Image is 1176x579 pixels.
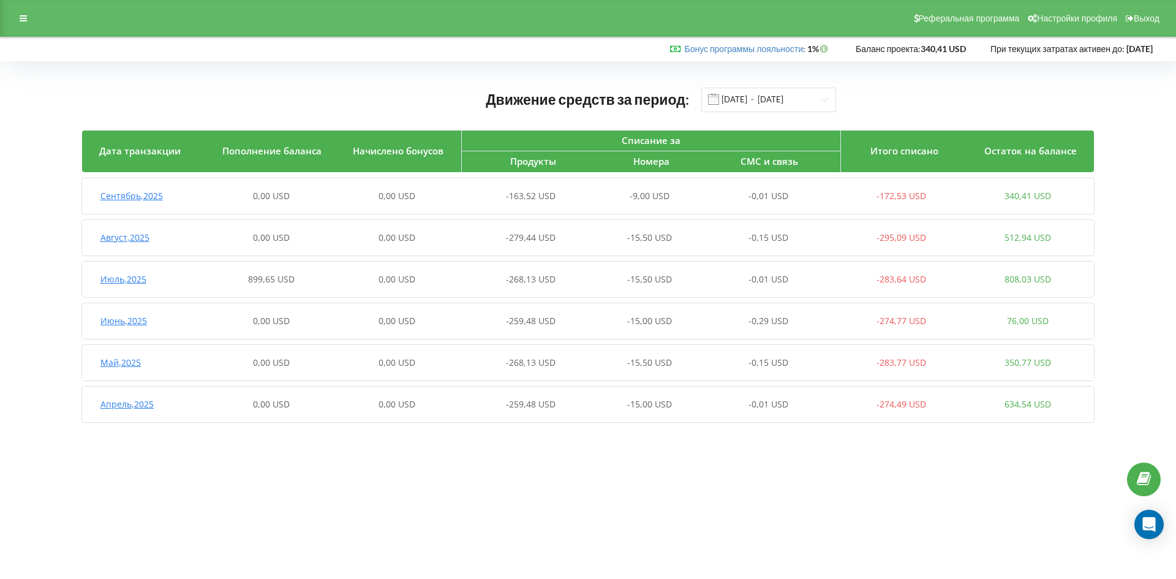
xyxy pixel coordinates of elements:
span: -268,13 USD [506,273,556,285]
span: -283,64 USD [876,273,926,285]
span: Пополнение баланса [222,145,322,157]
span: -0,01 USD [748,190,788,202]
strong: 340,41 USD [921,44,966,54]
span: -295,09 USD [876,232,926,243]
strong: [DATE] [1126,44,1153,54]
span: Апрель , 2025 [100,398,154,410]
span: Выход [1134,13,1159,23]
span: Июль , 2025 [100,273,146,285]
span: 0,00 USD [379,315,415,327]
span: 0,00 USD [253,232,290,243]
span: Номера [633,155,669,167]
span: СМС и связь [741,155,798,167]
span: -163,52 USD [506,190,556,202]
span: 0,00 USD [253,315,290,327]
div: Open Intercom Messenger [1134,510,1164,539]
span: 634,54 USD [1005,398,1051,410]
span: 512,94 USD [1005,232,1051,243]
a: Бонус программы лояльности [684,44,803,54]
span: -172,53 USD [876,190,926,202]
span: -274,77 USD [876,315,926,327]
span: -15,50 USD [627,357,672,368]
span: Начислено бонусов [353,145,443,157]
span: 899,65 USD [248,273,295,285]
span: Сентябрь , 2025 [100,190,163,202]
span: Май , 2025 [100,357,141,368]
span: Реферальная программа [919,13,1020,23]
span: Настройки профиля [1037,13,1117,23]
span: 340,41 USD [1005,190,1051,202]
span: -0,29 USD [748,315,788,327]
span: -283,77 USD [876,357,926,368]
span: -268,13 USD [506,357,556,368]
span: -279,44 USD [506,232,556,243]
span: -0,15 USD [748,232,788,243]
span: Продукты [510,155,556,167]
span: 350,77 USD [1005,357,1051,368]
span: -0,01 USD [748,398,788,410]
span: -15,50 USD [627,273,672,285]
span: -274,49 USD [876,398,926,410]
span: 808,03 USD [1005,273,1051,285]
span: Июнь , 2025 [100,315,147,327]
span: 0,00 USD [379,273,415,285]
span: -15,00 USD [627,398,672,410]
span: -0,15 USD [748,357,788,368]
span: -259,48 USD [506,315,556,327]
span: -15,50 USD [627,232,672,243]
span: -259,48 USD [506,398,556,410]
span: 0,00 USD [379,232,415,243]
span: Движение средств за период: [486,91,689,108]
span: Итого списано [870,145,938,157]
span: При текущих затратах активен до: [990,44,1125,54]
span: 0,00 USD [253,190,290,202]
span: Август , 2025 [100,232,149,243]
span: 0,00 USD [253,357,290,368]
span: -15,00 USD [627,315,672,327]
span: 0,00 USD [379,190,415,202]
span: Баланс проекта: [856,44,921,54]
span: 0,00 USD [379,398,415,410]
span: 76,00 USD [1007,315,1049,327]
span: 0,00 USD [253,398,290,410]
span: 0,00 USD [379,357,415,368]
span: Списание за [622,134,680,146]
span: Остаток на балансе [984,145,1077,157]
span: Дата транзакции [99,145,181,157]
strong: 1% [807,44,831,54]
span: -9,00 USD [630,190,669,202]
span: -0,01 USD [748,273,788,285]
span: : [684,44,805,54]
